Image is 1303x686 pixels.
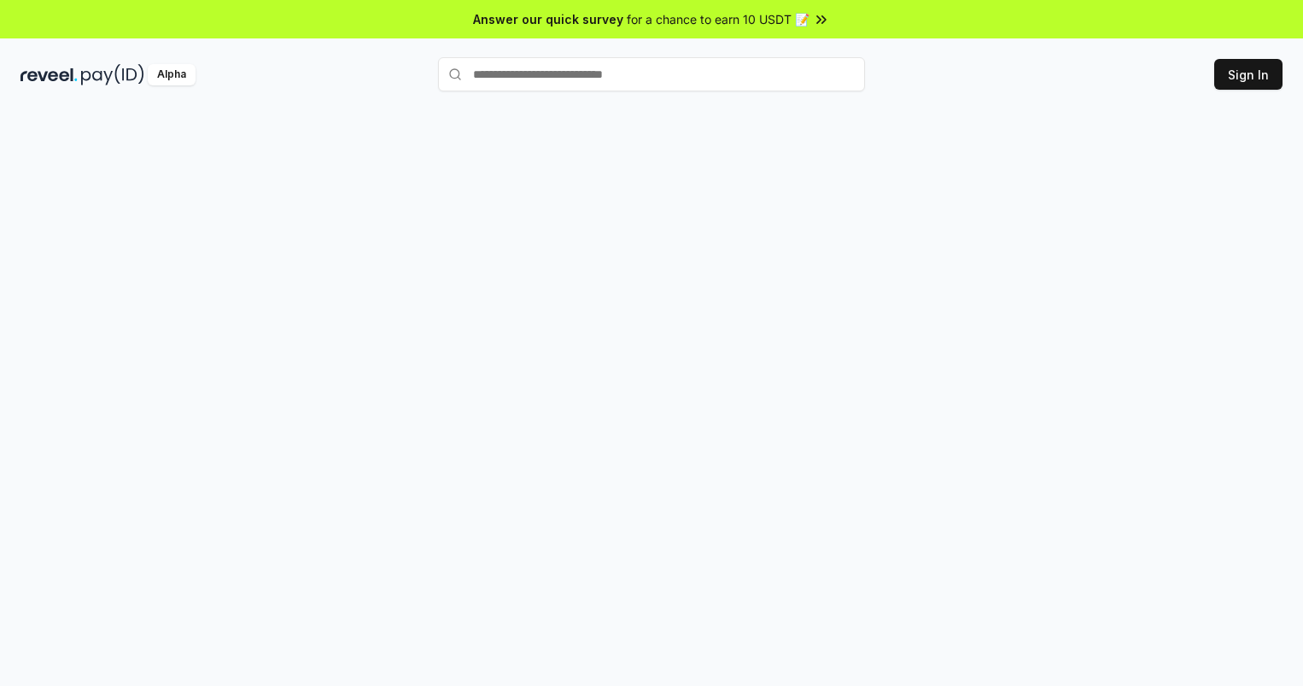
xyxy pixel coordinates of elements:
img: pay_id [81,64,144,85]
span: Answer our quick survey [473,10,623,28]
button: Sign In [1214,59,1283,90]
div: Alpha [148,64,196,85]
span: for a chance to earn 10 USDT 📝 [627,10,809,28]
img: reveel_dark [20,64,78,85]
